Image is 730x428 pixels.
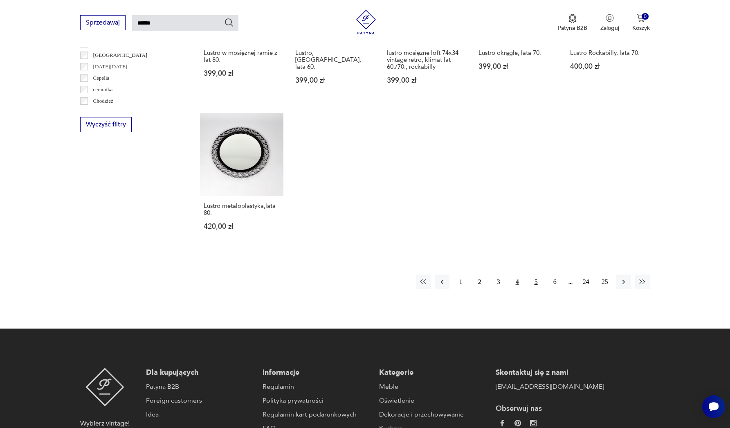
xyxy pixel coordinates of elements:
a: Idea [146,410,254,419]
p: [GEOGRAPHIC_DATA] [93,51,148,60]
p: 420,00 zł [204,223,280,230]
button: 2 [472,275,487,289]
button: 1 [454,275,468,289]
p: Cepelia [93,74,110,83]
a: Oświetlenie [379,396,487,405]
img: da9060093f698e4c3cedc1453eec5031.webp [499,420,505,426]
h3: Lustro Rockabilly, lata 70. [570,50,646,56]
h3: Lustro okrągłe, lata 70. [478,50,555,56]
button: Zaloguj [600,14,619,32]
p: Dla kupujących [146,368,254,378]
p: Kategorie [379,368,487,378]
p: Patyna B2B [558,24,587,32]
p: Chodzież [93,97,113,106]
a: Meble [379,382,487,392]
a: [EMAIL_ADDRESS][DOMAIN_NAME] [496,382,604,392]
p: 399,00 zł [478,63,555,70]
a: Polityka prywatności [263,396,371,405]
button: 6 [548,275,562,289]
img: Patyna - sklep z meblami i dekoracjami vintage [354,10,378,34]
p: Ćmielów [93,108,113,117]
img: 37d27d81a828e637adc9f9cb2e3d3a8a.webp [514,420,521,426]
a: Regulamin [263,382,371,392]
button: 5 [529,275,544,289]
p: Skontaktuj się z nami [496,368,604,378]
p: 399,00 zł [387,77,463,84]
a: Dekoracje i przechowywanie [379,410,487,419]
p: [DATE][DATE] [93,62,128,71]
button: 25 [597,275,612,289]
button: Sprzedawaj [80,15,126,30]
button: 3 [491,275,506,289]
h3: lustro mosiężne loft 74x34 vintage retro, klimat lat 60./70., rockabilly [387,50,463,70]
button: 0Koszyk [632,14,650,32]
button: Patyna B2B [558,14,587,32]
img: Ikonka użytkownika [606,14,614,22]
p: 399,00 zł [204,70,280,77]
a: Ikona medaluPatyna B2B [558,14,587,32]
a: Regulamin kart podarunkowych [263,410,371,419]
iframe: Smartsupp widget button [702,395,725,418]
div: 0 [642,13,649,20]
a: Patyna B2B [146,382,254,392]
p: 399,00 zł [295,77,371,84]
button: 4 [510,275,525,289]
a: Sprzedawaj [80,20,126,26]
a: Lustro metaloplastyka,lata 80.Lustro metaloplastyka,lata 80.420,00 zł [200,113,283,246]
button: 24 [579,275,593,289]
button: Szukaj [224,18,234,27]
a: Foreign customers [146,396,254,405]
button: Wyczyść filtry [80,117,132,132]
p: Informacje [263,368,371,378]
img: Ikona koszyka [637,14,645,22]
img: c2fd9cf7f39615d9d6839a72ae8e59e5.webp [530,420,537,426]
h3: Lustro, [GEOGRAPHIC_DATA], lata 60. [295,50,371,70]
h3: Lustro metaloplastyka,lata 80. [204,203,280,216]
h3: Lustro w mosiężnej ramie z lat 80. [204,50,280,63]
p: Obserwuj nas [496,404,604,414]
p: Koszyk [632,24,650,32]
img: Patyna - sklep z meblami i dekoracjami vintage [85,368,124,406]
img: Ikona medalu [568,14,577,23]
p: ceramika [93,85,113,94]
p: 400,00 zł [570,63,646,70]
p: Zaloguj [600,24,619,32]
